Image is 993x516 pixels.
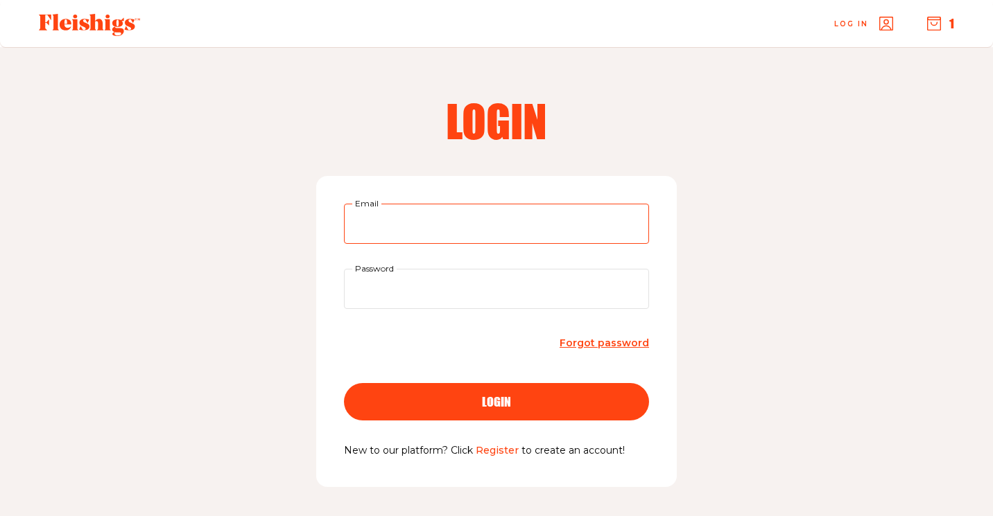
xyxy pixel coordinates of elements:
[319,98,674,143] h2: Login
[352,261,397,276] label: Password
[344,204,649,244] input: Email
[482,395,511,408] span: login
[352,196,381,211] label: Email
[560,337,649,349] span: Forgot password
[344,443,649,459] p: New to our platform? Click to create an account!
[927,16,954,31] button: 1
[560,334,649,353] a: Forgot password
[476,444,519,456] a: Register
[834,19,868,29] span: Log in
[344,383,649,420] button: login
[344,269,649,309] input: Password
[834,17,893,30] a: Log in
